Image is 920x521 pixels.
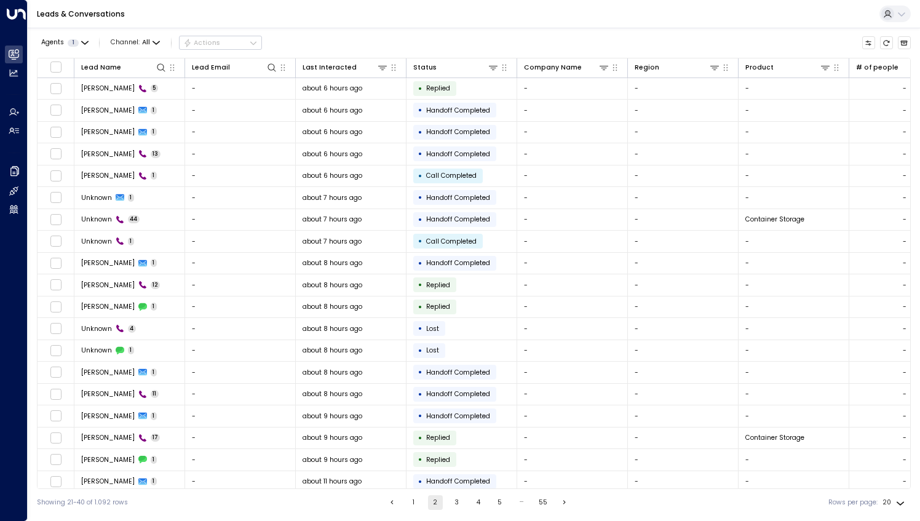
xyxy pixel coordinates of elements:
td: - [185,318,296,340]
div: • [418,408,422,424]
span: about 8 hours ago [303,346,362,355]
td: - [517,165,628,187]
div: Lead Name [81,62,121,73]
div: - [903,215,906,224]
div: • [418,102,422,118]
td: - [185,165,296,187]
span: Call Completed [426,171,477,180]
td: - [739,274,849,296]
span: about 8 hours ago [303,389,362,399]
td: - [628,405,739,427]
td: - [185,187,296,209]
td: - [628,143,739,165]
div: Product [745,62,831,73]
span: Abdul Muhammad [81,433,135,442]
span: Toggle select row [50,126,61,138]
span: Agents [41,39,64,46]
td: - [739,122,849,143]
span: 1 [128,346,135,354]
td: - [517,274,628,296]
td: - [739,318,849,340]
span: Toggle select row [50,105,61,116]
div: - [903,368,906,377]
span: Replied [426,280,450,290]
span: 1 [151,477,157,485]
div: - [903,84,906,93]
span: 44 [128,215,140,223]
span: Alexandra Walsh [81,280,135,290]
td: - [517,428,628,449]
span: Toggle select row [50,192,61,204]
button: page 2 [428,495,443,510]
td: - [739,471,849,493]
span: Toggle select row [50,236,61,247]
span: 11 [151,390,159,398]
span: 1 [151,368,157,376]
td: - [517,187,628,209]
div: • [418,474,422,490]
div: Region [635,62,659,73]
span: John Doe [81,477,135,486]
td: - [739,100,849,121]
span: 1 [128,194,135,202]
td: - [517,253,628,274]
td: - [628,274,739,296]
span: Toggle select row [50,82,61,94]
span: Toggle select row [50,454,61,466]
td: - [628,471,739,493]
span: Container Storage [745,433,804,442]
span: Replied [426,84,450,93]
div: - [903,433,906,442]
div: • [418,386,422,402]
td: - [628,78,739,100]
td: - [185,209,296,231]
span: 1 [151,412,157,420]
button: Agents1 [37,36,92,49]
div: - [903,324,906,333]
span: Call Completed [426,237,477,246]
span: Handoff Completed [426,389,490,399]
span: Unknown [81,193,112,202]
div: - [903,237,906,246]
span: Container Storage [745,215,804,224]
span: 1 [151,106,157,114]
span: 5 [151,84,159,92]
span: Handoff Completed [426,477,490,486]
span: about 11 hours ago [303,477,362,486]
td: - [628,449,739,471]
button: Archived Leads [898,36,911,50]
span: Unknown [81,237,112,246]
div: Lead Name [81,62,167,73]
span: Alexandra [81,258,135,268]
div: • [418,299,422,315]
td: - [185,384,296,405]
td: - [628,165,739,187]
div: - [903,106,906,115]
td: - [628,428,739,449]
div: - [903,455,906,464]
td: - [739,340,849,362]
div: Last Interacted [303,62,357,73]
td: - [628,253,739,274]
td: - [517,100,628,121]
span: about 6 hours ago [303,106,362,115]
span: All [142,39,150,46]
span: Toggle select row [50,257,61,269]
span: about 9 hours ago [303,455,362,464]
td: - [628,209,739,231]
td: - [185,405,296,427]
div: - [903,389,906,399]
span: Handoff Completed [426,412,490,421]
td: - [739,296,849,318]
button: Actions [179,36,262,50]
td: - [628,296,739,318]
button: Go to previous page [385,495,400,510]
span: Unknown [81,324,112,333]
td: - [185,122,296,143]
div: • [418,430,422,446]
span: 1 [151,456,157,464]
span: Handoff Completed [426,368,490,377]
td: - [628,362,739,383]
td: - [185,340,296,362]
span: Nathan Flamin [81,127,135,137]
